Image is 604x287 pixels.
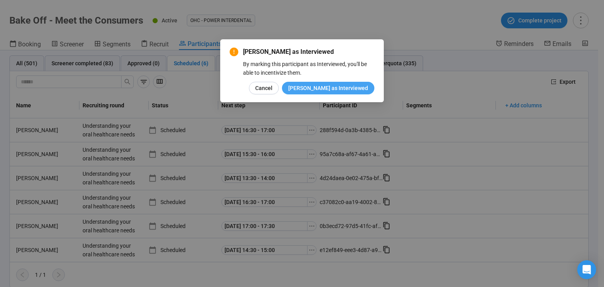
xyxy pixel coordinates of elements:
div: Open Intercom Messenger [577,260,596,279]
span: [PERSON_NAME] as Interviewed [243,47,374,57]
button: [PERSON_NAME] as Interviewed [282,82,374,94]
div: By marking this participant as Interviewed, you'll be able to incentivize them. [243,60,374,77]
span: [PERSON_NAME] as Interviewed [288,84,368,92]
span: exclamation-circle [230,48,238,56]
button: Cancel [249,82,279,94]
span: Cancel [255,84,273,92]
